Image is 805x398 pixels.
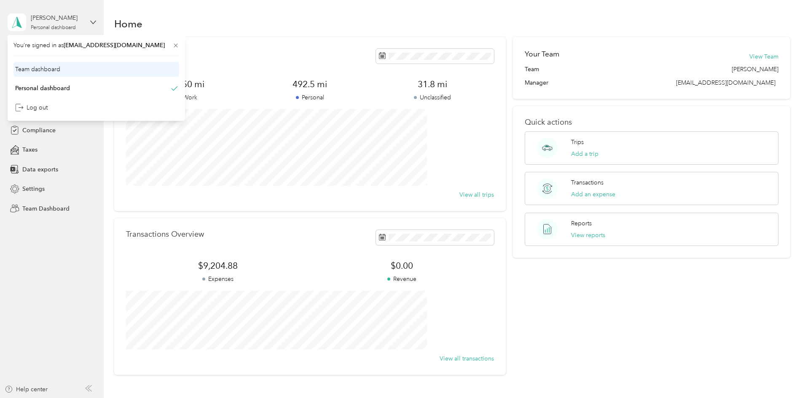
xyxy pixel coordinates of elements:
h1: Home [114,19,142,28]
div: Personal dashboard [15,84,70,93]
span: Data exports [22,165,58,174]
button: Add a trip [571,150,598,158]
button: View Team [749,52,778,61]
span: $0.00 [310,260,494,272]
span: Manager [525,78,548,87]
iframe: Everlance-gr Chat Button Frame [758,351,805,398]
span: Settings [22,184,45,193]
button: View reports [571,231,605,240]
button: Help center [5,385,48,394]
span: $9,204.88 [126,260,310,272]
p: Expenses [126,275,310,283]
h2: Your Team [525,49,559,59]
span: [EMAIL_ADDRESS][DOMAIN_NAME] [64,42,165,49]
span: Team [525,65,539,74]
span: 492.5 mi [249,78,371,90]
span: You’re signed in as [13,41,179,50]
button: Add an expense [571,190,615,199]
button: View all transactions [440,354,494,363]
span: 5,850 mi [126,78,249,90]
p: Quick actions [525,118,778,127]
p: Transactions Overview [126,230,204,239]
span: Compliance [22,126,56,135]
span: [PERSON_NAME] [732,65,778,74]
p: Revenue [310,275,494,283]
p: Work [126,93,249,102]
div: Team dashboard [15,65,60,74]
p: Unclassified [371,93,494,102]
button: View all trips [459,190,494,199]
div: [PERSON_NAME] [31,13,83,22]
span: [EMAIL_ADDRESS][DOMAIN_NAME] [676,79,775,86]
p: Reports [571,219,592,228]
span: Taxes [22,145,38,154]
p: Transactions [571,178,604,187]
div: Log out [15,103,48,112]
p: Personal [249,93,371,102]
span: Team Dashboard [22,204,70,213]
p: Trips [571,138,584,147]
span: 31.8 mi [371,78,494,90]
div: Personal dashboard [31,25,76,30]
